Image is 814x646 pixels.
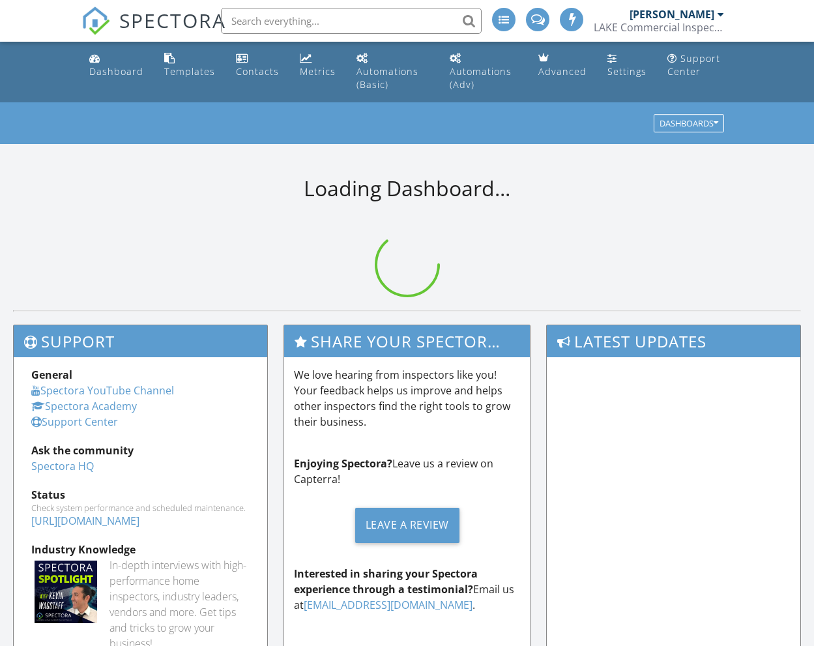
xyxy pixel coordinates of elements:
[35,561,97,623] img: Spectoraspolightmain
[236,65,279,78] div: Contacts
[444,47,523,97] a: Automations (Advanced)
[533,47,592,84] a: Advanced
[662,47,730,84] a: Support Center
[31,399,137,413] a: Spectora Academy
[654,115,724,133] button: Dashboards
[81,18,226,45] a: SPECTORA
[164,65,215,78] div: Templates
[538,65,587,78] div: Advanced
[294,456,392,471] strong: Enjoying Spectora?
[295,47,341,84] a: Metrics
[14,325,267,357] h3: Support
[119,7,226,34] span: SPECTORA
[31,542,250,557] div: Industry Knowledge
[294,367,520,430] p: We love hearing from inspectors like you! Your feedback helps us improve and helps other inspecto...
[89,65,143,78] div: Dashboard
[31,503,250,513] div: Check system performance and scheduled maintenance.
[84,47,149,84] a: Dashboard
[81,7,110,35] img: The Best Home Inspection Software - Spectora
[594,21,724,34] div: LAKE Commercial Inspections & Consulting, llc.
[630,8,714,21] div: [PERSON_NAME]
[221,8,482,34] input: Search everything...
[356,65,418,91] div: Automations (Basic)
[31,514,139,528] a: [URL][DOMAIN_NAME]
[450,65,512,91] div: Automations (Adv)
[284,325,530,357] h3: Share Your Spectora Experience
[667,52,720,78] div: Support Center
[231,47,284,84] a: Contacts
[294,497,520,553] a: Leave a Review
[294,566,478,596] strong: Interested in sharing your Spectora experience through a testimonial?
[355,508,459,543] div: Leave a Review
[31,368,72,382] strong: General
[31,459,94,473] a: Spectora HQ
[31,415,118,429] a: Support Center
[607,65,647,78] div: Settings
[31,383,174,398] a: Spectora YouTube Channel
[31,443,250,458] div: Ask the community
[351,47,434,97] a: Automations (Basic)
[294,456,520,487] p: Leave us a review on Capterra!
[547,325,800,357] h3: Latest Updates
[31,487,250,503] div: Status
[159,47,220,84] a: Templates
[660,119,718,128] div: Dashboards
[304,598,472,612] a: [EMAIL_ADDRESS][DOMAIN_NAME]
[300,65,336,78] div: Metrics
[602,47,652,84] a: Settings
[294,566,520,613] p: Email us at .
